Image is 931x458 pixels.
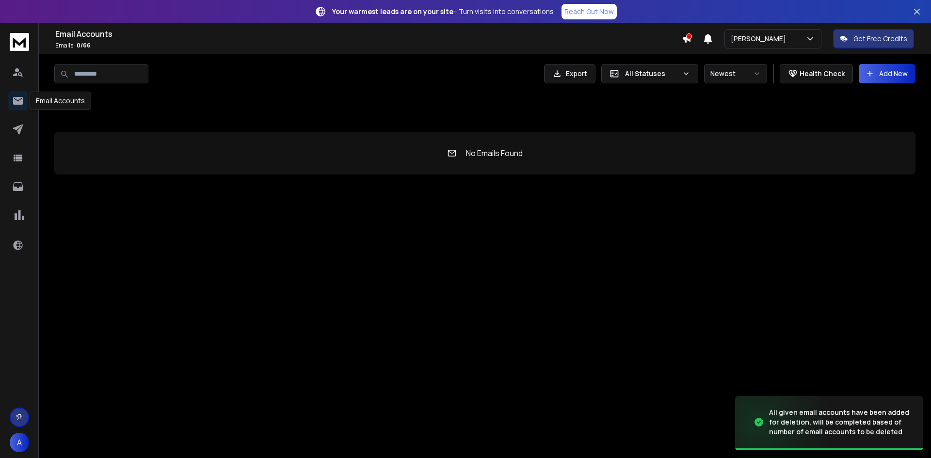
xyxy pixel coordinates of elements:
button: Add New [859,64,915,83]
a: Reach Out Now [562,4,617,19]
p: Emails : [55,42,682,49]
p: – Turn visits into conversations [332,7,554,16]
strong: Your warmest leads are on your site [332,7,453,16]
p: Reach Out Now [564,7,614,16]
button: Newest [704,64,767,83]
img: logo [10,33,29,51]
p: [PERSON_NAME] [731,34,790,44]
button: Export [544,64,595,83]
p: All Statuses [625,69,678,79]
p: No Emails Found [466,147,523,159]
button: A [10,433,29,452]
h1: Email Accounts [55,28,682,40]
img: image [735,394,832,451]
p: Get Free Credits [853,34,907,44]
button: Get Free Credits [833,29,914,48]
button: Health Check [780,64,853,83]
span: 0 / 66 [77,41,91,49]
p: Health Check [800,69,845,79]
div: All given email accounts have been added for deletion, will be completed based of number of email... [769,408,912,437]
div: Email Accounts [30,92,91,110]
